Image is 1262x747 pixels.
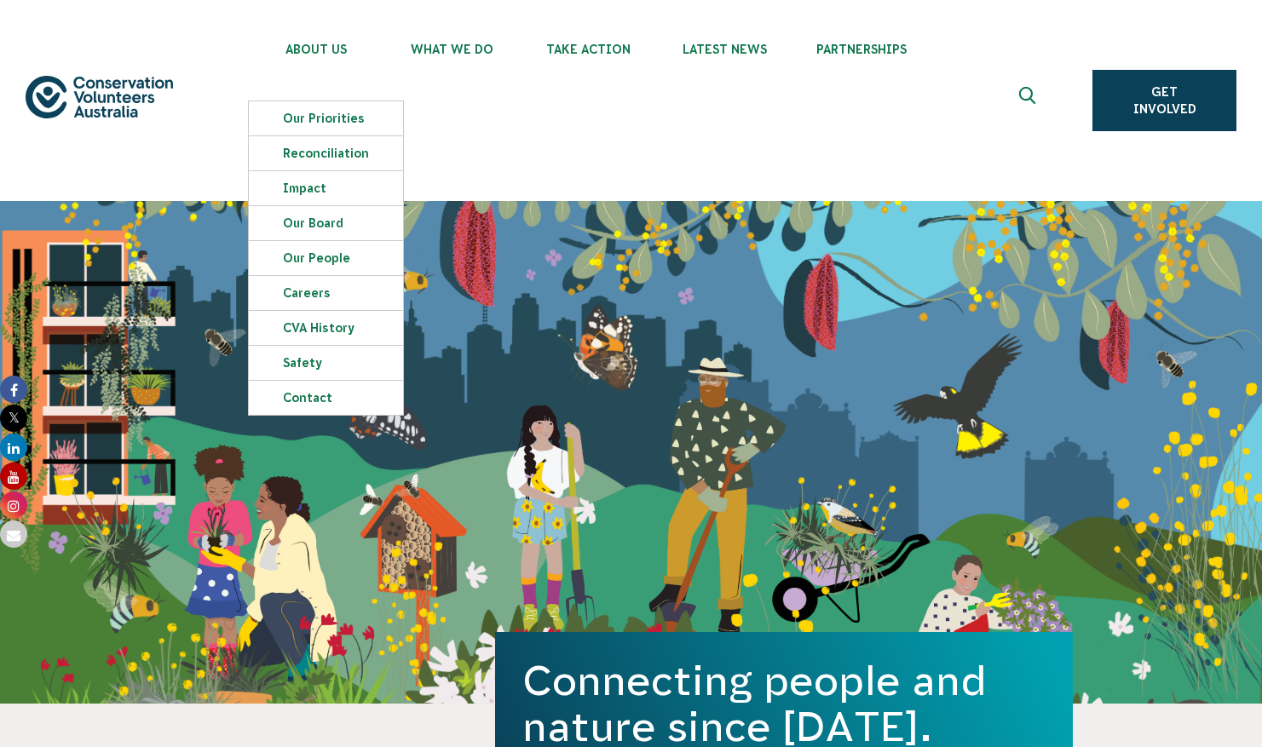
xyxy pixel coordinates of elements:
[1092,70,1236,131] a: Get Involved
[249,311,403,345] a: CVA history
[26,76,173,118] img: logo.svg
[249,346,403,380] a: Safety
[793,43,930,56] span: Partnerships
[249,101,403,135] a: Our Priorities
[657,43,793,56] span: Latest News
[249,381,403,415] a: Contact
[1019,87,1040,114] span: Expand search box
[248,43,384,56] span: About Us
[249,241,403,275] a: Our People
[249,136,403,170] a: Reconciliation
[249,276,403,310] a: Careers
[249,171,403,205] a: Impact
[384,43,521,56] span: What We Do
[521,43,657,56] span: Take Action
[1009,80,1050,121] button: Expand search box Close search box
[249,206,403,240] a: Our Board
